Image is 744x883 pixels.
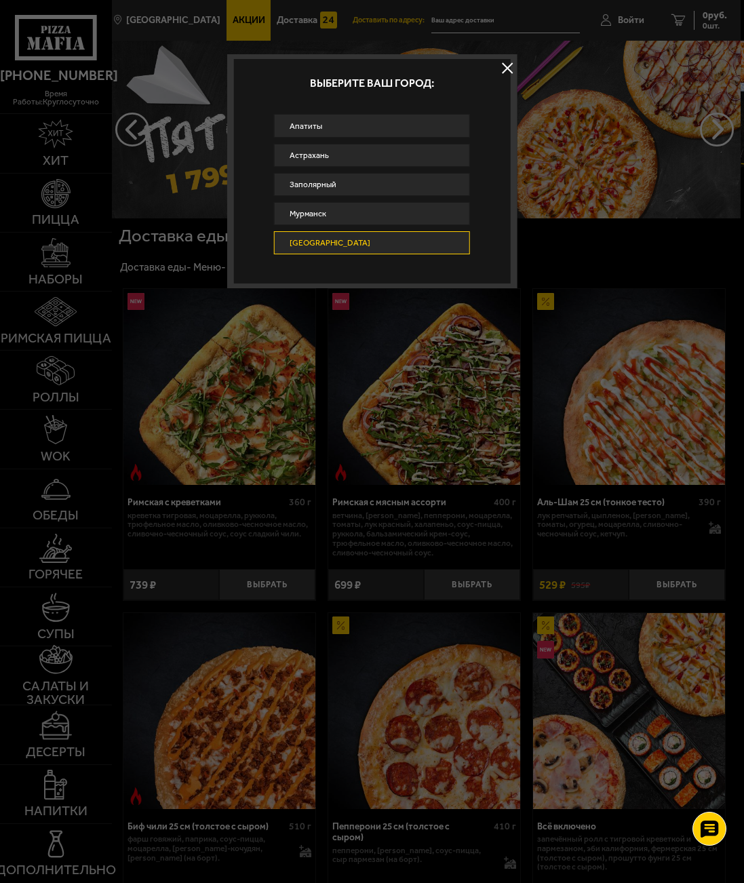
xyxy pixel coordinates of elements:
[274,202,470,226] a: Мурманск
[233,78,511,89] p: Выберите ваш город:
[274,173,470,197] a: Заполярный
[274,231,470,255] a: [GEOGRAPHIC_DATA]
[274,114,470,138] a: Апатиты
[274,144,470,168] a: Астрахань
